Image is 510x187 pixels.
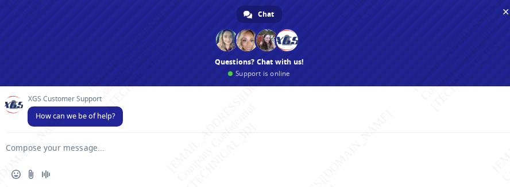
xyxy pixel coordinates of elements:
span: Chat [258,6,274,23]
span: Send a file [26,170,36,179]
div: Chat [237,6,282,23]
textarea: Compose your message... [6,143,476,153]
span: How can we be of help? [36,111,115,121]
span: XGS Customer Support [28,95,123,103]
span: Audio message [41,170,51,179]
span: Insert an emoji [11,170,21,179]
